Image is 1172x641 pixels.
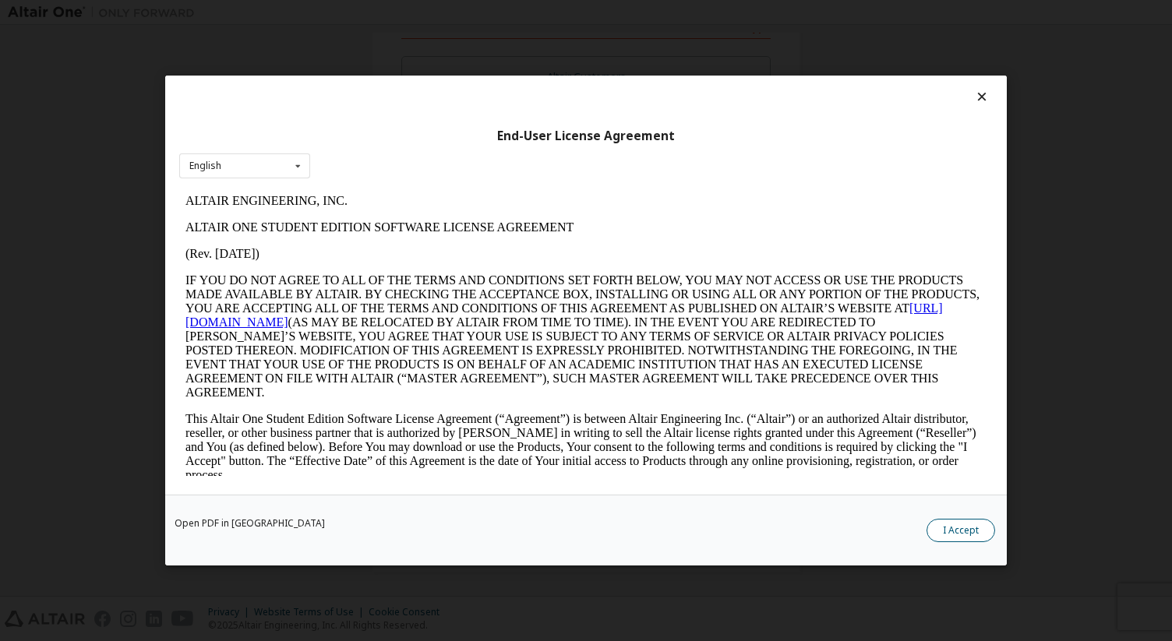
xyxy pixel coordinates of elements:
p: ALTAIR ENGINEERING, INC. [6,6,807,20]
a: Open PDF in [GEOGRAPHIC_DATA] [175,519,325,528]
p: (Rev. [DATE]) [6,59,807,73]
p: IF YOU DO NOT AGREE TO ALL OF THE TERMS AND CONDITIONS SET FORTH BELOW, YOU MAY NOT ACCESS OR USE... [6,86,807,212]
div: End-User License Agreement [179,129,993,144]
button: I Accept [927,519,995,542]
div: English [189,161,221,171]
p: This Altair One Student Edition Software License Agreement (“Agreement”) is between Altair Engine... [6,224,807,294]
a: [URL][DOMAIN_NAME] [6,114,764,141]
p: ALTAIR ONE STUDENT EDITION SOFTWARE LICENSE AGREEMENT [6,33,807,47]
